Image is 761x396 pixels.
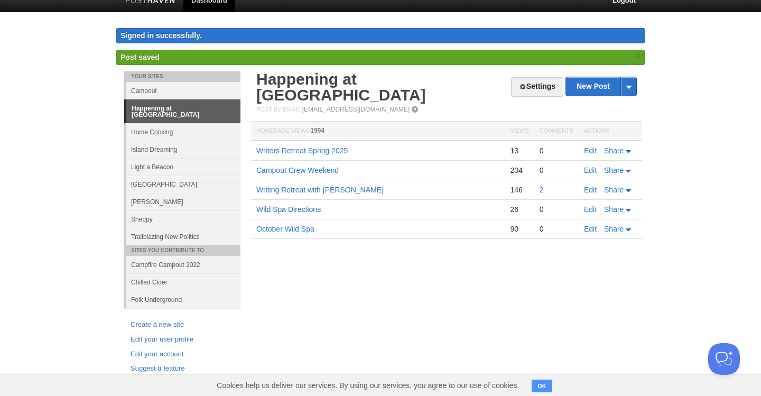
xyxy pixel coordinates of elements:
[256,225,314,233] a: October Wild Spa
[510,165,528,175] div: 204
[505,122,534,141] th: Views
[540,205,573,214] div: 0
[584,186,597,194] a: Edit
[256,106,300,113] span: Post by Email
[584,205,597,214] a: Edit
[131,319,234,330] a: Create a new site
[540,146,573,155] div: 0
[126,158,240,176] a: Light a Beacon
[604,146,624,155] span: Share
[633,50,642,63] a: ×
[126,256,240,273] a: Campfire Campout 2022
[604,225,624,233] span: Share
[131,363,234,374] a: Suggest a feature
[126,210,240,228] a: Sheppy
[206,375,530,396] span: Cookies help us deliver our services. By using our services, you agree to our use of cookies.
[510,205,528,214] div: 26
[510,224,528,234] div: 90
[708,343,740,375] iframe: Help Scout Beacon - Open
[126,291,240,308] a: Folk Underground
[604,186,624,194] span: Share
[584,225,597,233] a: Edit
[511,77,563,97] a: Settings
[510,146,528,155] div: 13
[124,245,240,256] li: Sites You Contribute To
[604,205,624,214] span: Share
[584,146,597,155] a: Edit
[534,122,579,141] th: Comments
[256,146,348,155] a: Writers Retreat Spring 2025
[256,205,321,214] a: Wild Spa Directions
[256,166,339,174] a: Campout Crew Weekend
[124,71,240,82] li: Your Sites
[256,186,384,194] a: Writing Retreat with [PERSON_NAME]
[310,127,324,134] span: 1994
[302,106,410,113] a: [EMAIL_ADDRESS][DOMAIN_NAME]
[579,122,642,141] th: Actions
[120,53,160,61] span: Post saved
[116,28,645,43] div: Signed in successfully.
[131,349,234,360] a: Edit your account
[256,70,426,104] a: Happening at [GEOGRAPHIC_DATA]
[510,185,528,195] div: 146
[126,100,240,123] a: Happening at [GEOGRAPHIC_DATA]
[540,186,544,194] a: 2
[126,228,240,245] a: Trailblazing New Politics
[126,176,240,193] a: [GEOGRAPHIC_DATA]
[126,141,240,158] a: Island Dreaming
[604,166,624,174] span: Share
[126,273,240,291] a: Chilled Cider
[540,224,573,234] div: 0
[126,82,240,99] a: Campout
[126,123,240,141] a: Home Cooking
[131,334,234,345] a: Edit your user profile
[584,166,597,174] a: Edit
[540,165,573,175] div: 0
[532,380,552,392] button: OK
[251,122,505,141] th: Homepage Views
[566,77,636,96] a: New Post
[126,193,240,210] a: [PERSON_NAME]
